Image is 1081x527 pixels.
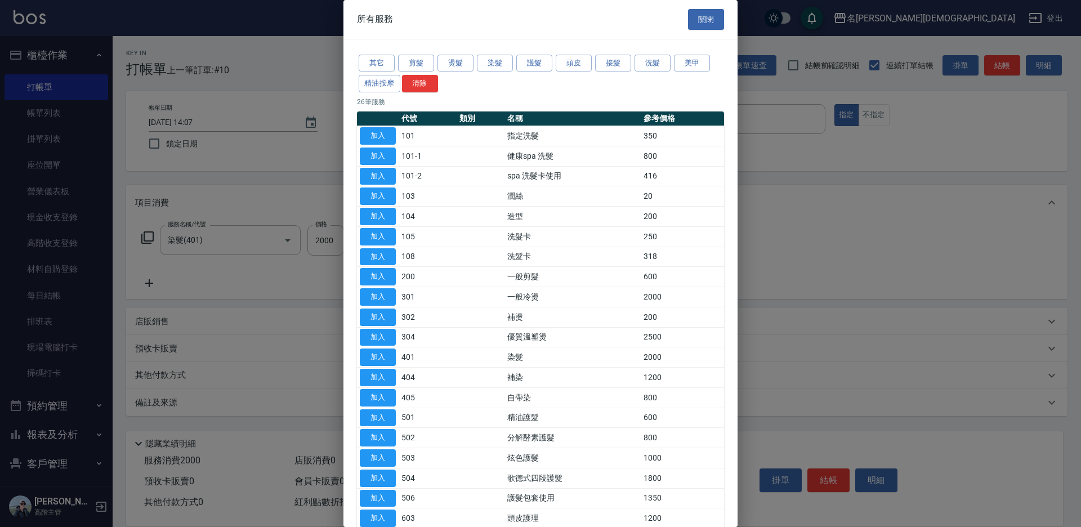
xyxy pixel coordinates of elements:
td: 染髮 [504,347,641,368]
button: 加入 [360,429,396,446]
td: 506 [399,488,457,508]
button: 加入 [360,208,396,225]
button: 加入 [360,309,396,326]
td: 318 [641,247,724,267]
button: 加入 [360,389,396,407]
td: spa 洗髮卡使用 [504,166,641,186]
td: 404 [399,368,457,388]
button: 加入 [360,187,396,205]
button: 加入 [360,148,396,165]
button: 加入 [360,369,396,386]
button: 加入 [360,127,396,145]
td: 600 [641,408,724,428]
td: 補染 [504,368,641,388]
td: 200 [641,307,724,327]
td: 自帶染 [504,387,641,408]
td: 405 [399,387,457,408]
button: 加入 [360,449,396,467]
td: 20 [641,186,724,207]
button: 加入 [360,470,396,487]
td: 101-1 [399,146,457,166]
td: 101 [399,126,457,146]
p: 26 筆服務 [357,97,724,107]
td: 1200 [641,368,724,388]
td: 302 [399,307,457,327]
td: 301 [399,287,457,307]
button: 加入 [360,409,396,427]
button: 加入 [360,288,396,306]
td: 洗髮卡 [504,226,641,247]
td: 800 [641,146,724,166]
td: 2500 [641,327,724,347]
button: 染髮 [477,55,513,72]
button: 加入 [360,228,396,245]
td: 502 [399,428,457,448]
td: 指定洗髮 [504,126,641,146]
button: 加入 [360,510,396,527]
td: 健康spa 洗髮 [504,146,641,166]
td: 炫色護髮 [504,448,641,468]
td: 造型 [504,207,641,227]
button: 接髮 [595,55,631,72]
td: 800 [641,428,724,448]
td: 103 [399,186,457,207]
button: 頭皮 [556,55,592,72]
td: 101-2 [399,166,457,186]
td: 2000 [641,287,724,307]
td: 501 [399,408,457,428]
button: 其它 [359,55,395,72]
td: 250 [641,226,724,247]
td: 分解酵素護髮 [504,428,641,448]
td: 補燙 [504,307,641,327]
td: 104 [399,207,457,227]
td: 精油護髮 [504,408,641,428]
button: 護髮 [516,55,552,72]
button: 洗髮 [635,55,671,72]
td: 優質溫塑燙 [504,327,641,347]
th: 類別 [457,111,504,126]
td: 1800 [641,468,724,488]
td: 護髮包套使用 [504,488,641,508]
td: 1350 [641,488,724,508]
td: 401 [399,347,457,368]
td: 416 [641,166,724,186]
td: 200 [399,267,457,287]
td: 800 [641,387,724,408]
button: 加入 [360,248,396,266]
button: 清除 [402,75,438,92]
button: 加入 [360,349,396,366]
td: 潤絲 [504,186,641,207]
td: 350 [641,126,724,146]
td: 200 [641,207,724,227]
button: 精油按摩 [359,75,400,92]
th: 代號 [399,111,457,126]
td: 1000 [641,448,724,468]
td: 503 [399,448,457,468]
button: 加入 [360,490,396,507]
button: 加入 [360,268,396,285]
td: 一般冷燙 [504,287,641,307]
th: 名稱 [504,111,641,126]
td: 600 [641,267,724,287]
th: 參考價格 [641,111,724,126]
button: 剪髮 [398,55,434,72]
td: 2000 [641,347,724,368]
button: 加入 [360,329,396,346]
span: 所有服務 [357,14,393,25]
button: 關閉 [688,9,724,30]
td: 歌德式四段護髮 [504,468,641,488]
td: 504 [399,468,457,488]
td: 108 [399,247,457,267]
button: 燙髮 [437,55,474,72]
td: 一般剪髮 [504,267,641,287]
button: 美甲 [674,55,710,72]
button: 加入 [360,168,396,185]
td: 304 [399,327,457,347]
td: 洗髮卡 [504,247,641,267]
td: 105 [399,226,457,247]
